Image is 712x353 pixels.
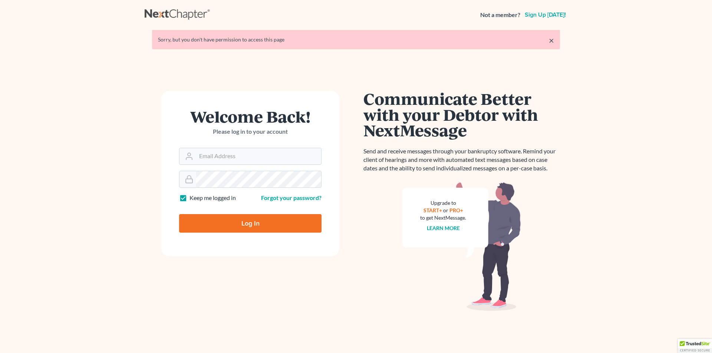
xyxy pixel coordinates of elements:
a: Sign up [DATE]! [523,12,567,18]
p: Please log in to your account [179,127,322,136]
a: Learn more [427,225,460,231]
a: × [549,36,554,45]
img: nextmessage_bg-59042aed3d76b12b5cd301f8e5b87938c9018125f34e5fa2b7a6b67550977c72.svg [402,182,521,311]
div: Upgrade to [420,199,466,207]
div: Sorry, but you don't have permission to access this page [158,36,554,43]
span: or [443,207,448,213]
a: Forgot your password? [261,194,322,201]
div: TrustedSite Certified [678,339,712,353]
label: Keep me logged in [189,194,236,202]
h1: Welcome Back! [179,109,322,124]
a: START+ [423,207,442,213]
h1: Communicate Better with your Debtor with NextMessage [363,91,560,138]
input: Email Address [196,148,321,164]
div: to get NextMessage. [420,214,466,222]
strong: Not a member? [480,11,520,19]
input: Log In [179,214,322,233]
p: Send and receive messages through your bankruptcy software. Remind your client of hearings and mo... [363,147,560,173]
a: PRO+ [449,207,463,213]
